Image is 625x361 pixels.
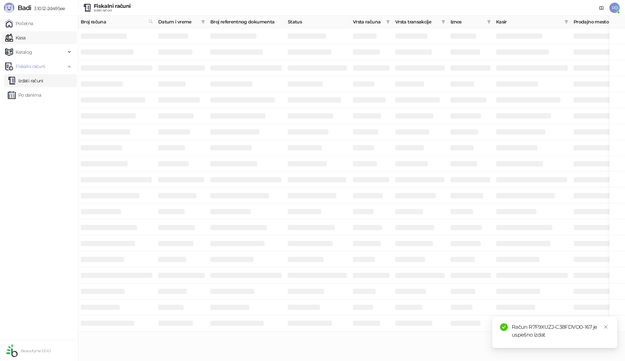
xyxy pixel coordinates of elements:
th: Vrsta računa [350,16,393,28]
span: filter [200,17,206,27]
th: Vrsta transakcije [393,16,448,28]
span: filter [201,20,205,24]
img: 64x64-companyLogo-432ed541-86f2-4000-a6d6-137676e77c9d.png [5,344,18,357]
a: Close [602,323,609,330]
th: Kasir [493,16,571,28]
a: Izdati računi [8,74,43,87]
span: filter [440,17,447,27]
div: Izdati računi [94,9,131,12]
span: filter [386,20,390,24]
div: Fiskalni računi [94,4,131,9]
a: Po danima [8,89,41,102]
th: Broj referentnog dokumenta [208,16,285,28]
span: Kasir [496,18,562,25]
span: filter [563,17,570,27]
span: close [604,325,608,329]
a: Kasa [5,31,25,44]
th: Broj računa [78,16,156,28]
span: 3.10.12-2d495ee [31,6,65,11]
span: filter [486,17,492,27]
span: Broj računa [81,18,146,25]
a: Dokumentacija [596,3,607,13]
span: filter [487,20,491,24]
span: filter [441,20,445,24]
small: Beautifyme DOO [21,349,51,353]
span: R0 [609,3,620,13]
th: Status [285,16,350,28]
span: Katalog [16,46,32,59]
span: filter [385,17,391,27]
span: Vrsta računa [353,18,383,25]
div: Račun R7F9XUZJ-C38FDVO0-167 je uspešno izdat [512,323,609,339]
span: filter [564,20,568,24]
span: Fiskalni računi [16,60,45,73]
img: Logo [4,3,14,13]
span: Vrsta transakcije [395,18,439,25]
a: Početna [5,17,33,30]
span: Badi [18,4,31,12]
span: Datum i vreme [158,18,199,25]
span: Iznos [451,18,484,25]
span: check-circle [500,323,508,331]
